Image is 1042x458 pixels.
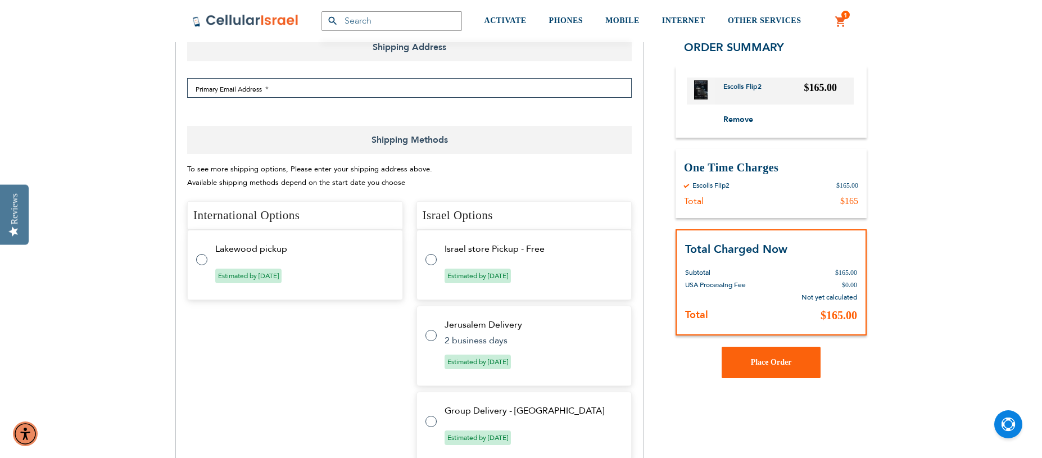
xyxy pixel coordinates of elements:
button: Place Order [722,346,821,378]
div: Reviews [10,193,20,224]
span: ACTIVATE [484,16,527,25]
span: INTERNET [662,16,705,25]
img: Cellular Israel Logo [192,14,299,28]
td: Jerusalem Delivery [445,320,618,330]
span: Place Order [751,358,792,366]
span: To see more shipping options, Please enter your shipping address above. Available shipping method... [187,164,432,188]
h4: Israel Options [416,201,632,230]
a: 1 [835,15,847,29]
span: Remove [723,114,753,124]
div: $165.00 [836,181,858,190]
span: Estimated by [DATE] [445,269,511,283]
span: $0.00 [842,280,857,288]
span: Estimated by [DATE] [445,355,511,369]
span: Shipping Address [187,33,632,61]
div: Accessibility Menu [13,421,38,446]
strong: Total Charged Now [685,242,787,257]
span: Not yet calculated [801,292,857,301]
strong: Total [685,307,708,321]
td: 2 business days [445,335,572,346]
td: Lakewood pickup [215,244,389,254]
span: $165.00 [835,268,857,276]
h4: International Options [187,201,403,230]
th: Subtotal [685,257,773,278]
span: OTHER SERVICES [728,16,801,25]
span: USA Processing Fee [685,280,746,289]
div: Escolls Flip2 [692,181,730,190]
span: $165.00 [804,81,837,93]
img: Escolls Flip2 [694,80,708,99]
span: Estimated by [DATE] [445,430,511,445]
h3: One Time Charges [684,160,858,175]
span: Shipping Methods [187,126,632,154]
span: Order Summary [684,39,784,55]
span: MOBILE [605,16,640,25]
div: $165 [840,196,858,207]
td: Israel store Pickup - Free [445,244,618,254]
div: Total [684,196,704,207]
a: Escolls Flip2 [723,81,770,99]
input: Search [321,11,462,31]
span: 1 [844,11,848,20]
td: Group Delivery - [GEOGRAPHIC_DATA] [445,406,618,416]
span: PHONES [549,16,583,25]
span: Estimated by [DATE] [215,269,282,283]
span: $165.00 [821,309,857,321]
